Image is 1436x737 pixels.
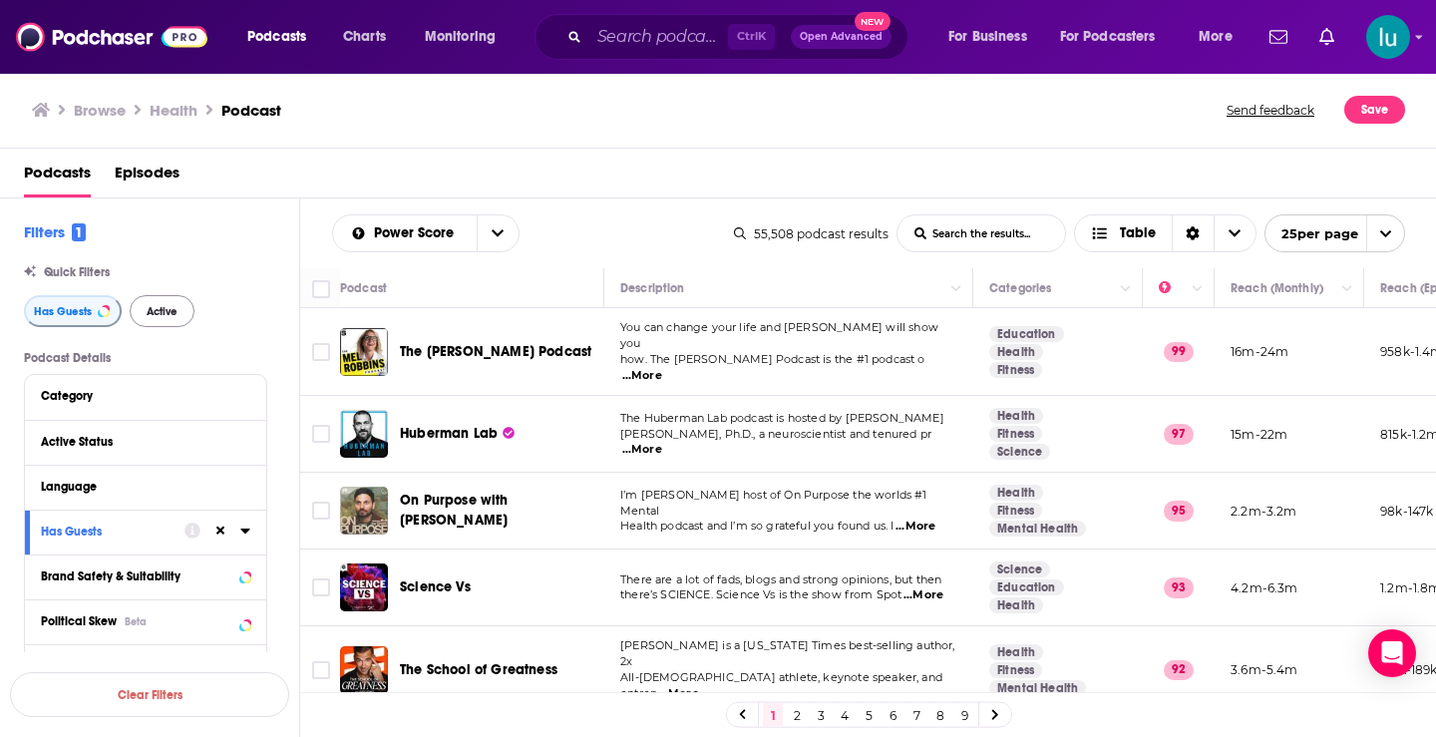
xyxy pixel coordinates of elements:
button: Active [130,295,194,327]
a: Fitness [989,503,1042,519]
span: The [PERSON_NAME] Podcast [400,343,591,360]
a: Education [989,326,1064,342]
button: Choose View [1074,214,1256,252]
a: Huberman Lab [400,424,515,444]
a: On Purpose with [PERSON_NAME] [400,491,597,531]
a: Browse [74,101,126,120]
a: 5 [859,703,879,727]
a: The [PERSON_NAME] Podcast [400,342,591,362]
a: Huberman Lab [340,410,388,458]
p: 16m-24m [1231,343,1288,360]
div: Sort Direction [1172,215,1214,251]
span: Logged in as lusodano [1366,15,1410,59]
button: open menu [333,226,477,240]
button: Open AdvancedNew [791,25,892,49]
span: Quick Filters [44,265,110,279]
span: ...More [622,442,662,458]
a: 4 [835,703,855,727]
div: Active Status [41,435,237,449]
p: 95 [1164,501,1194,521]
a: The School of Greatness [400,660,557,680]
span: The School of Greatness [400,661,557,678]
p: 99 [1164,342,1194,362]
span: Toggle select row [312,578,330,596]
button: Category [41,383,250,408]
a: Education [989,579,1064,595]
a: Episodes [115,157,179,197]
button: open menu [1185,21,1257,53]
span: Huberman Lab [400,425,498,442]
span: Toggle select row [312,343,330,361]
p: 92 [1164,660,1194,680]
a: Show notifications dropdown [1261,20,1295,54]
a: Health [989,597,1043,613]
div: Category [41,389,237,403]
span: Science Vs [400,578,471,595]
span: 25 per page [1265,218,1358,249]
button: Brand Safety & Suitability [41,563,250,588]
button: Column Actions [1114,277,1138,301]
span: [PERSON_NAME], Ph.D., a neuroscientist and tenured pr [620,427,931,441]
div: Description [620,276,684,300]
button: Show More [25,644,266,689]
a: Science Vs [400,577,471,597]
span: Monitoring [425,23,496,51]
div: 55,508 podcast results [734,226,889,241]
button: Show profile menu [1366,15,1410,59]
h2: Choose List sort [332,214,520,252]
p: 15m-22m [1231,426,1287,443]
a: 1 [763,703,783,727]
span: Podcasts [247,23,306,51]
p: 97 [1164,424,1194,444]
a: 9 [954,703,974,727]
a: Podcasts [24,157,91,197]
h1: Health [150,101,197,120]
button: Has Guests [41,519,184,544]
span: 1 [72,223,86,241]
span: On Purpose with [PERSON_NAME] [400,492,509,529]
a: 2 [787,703,807,727]
p: 98k-147k [1380,503,1433,520]
span: Active [147,306,178,317]
div: Brand Safety & Suitability [41,569,233,583]
img: Science Vs [340,563,388,611]
img: The School of Greatness [340,646,388,694]
a: Fitness [989,662,1042,678]
a: Podchaser - Follow, Share and Rate Podcasts [16,18,207,56]
span: ...More [659,686,699,702]
span: Open Advanced [800,32,883,42]
a: Health [989,344,1043,360]
img: User Profile [1366,15,1410,59]
a: 3 [811,703,831,727]
span: Toggle select row [312,502,330,520]
button: open menu [411,21,522,53]
a: Mental Health [989,680,1086,696]
a: Science [989,444,1050,460]
div: Podcast [340,276,387,300]
span: Toggle select row [312,661,330,679]
span: There are a lot of fads, blogs and strong opinions, but then [620,572,941,586]
span: You can change your life and [PERSON_NAME] will show you [620,320,938,350]
span: ...More [896,519,935,535]
a: Science [989,561,1050,577]
div: Reach (Monthly) [1231,276,1323,300]
span: New [855,12,891,31]
a: Fitness [989,362,1042,378]
span: there’s SCIENCE. Science Vs is the show from Spot [620,587,901,601]
input: Search podcasts, credits, & more... [589,21,728,53]
div: Has Guests [41,525,172,539]
a: Mental Health [989,521,1086,537]
div: Search podcasts, credits, & more... [553,14,927,60]
a: 7 [906,703,926,727]
span: More [1199,23,1233,51]
button: Language [41,474,250,499]
div: Categories [989,276,1051,300]
p: Podcast Details [24,351,267,365]
button: Clear Filters [10,672,289,717]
